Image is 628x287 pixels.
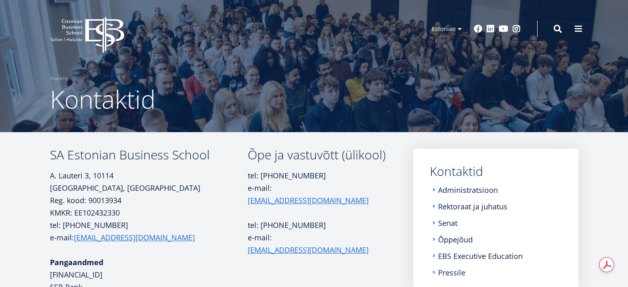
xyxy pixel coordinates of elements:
a: Youtube [499,25,508,33]
h3: SA Estonian Business School [50,149,248,161]
p: A. Lauteri 3, 10114 [GEOGRAPHIC_DATA], [GEOGRAPHIC_DATA] Reg. kood: 90013934 [50,169,248,206]
a: Facebook [474,25,482,33]
a: Linkedin [486,25,495,33]
strong: Pangaandmed [50,257,103,267]
p: e-mail: [248,231,389,256]
h3: Õpe ja vastuvõtt (ülikool) [248,149,389,161]
a: Senat [438,219,457,227]
a: [EMAIL_ADDRESS][DOMAIN_NAME] [74,231,195,244]
p: tel: [PHONE_NUMBER] [248,219,389,231]
a: Instagram [512,25,521,33]
a: Õppejõud [438,235,473,244]
a: Administratsioon [438,186,498,194]
a: Pressile [438,268,465,277]
span: Kontaktid [50,82,156,116]
a: [EMAIL_ADDRESS][DOMAIN_NAME] [248,244,369,256]
p: tel: [PHONE_NUMBER] e-mail: [50,219,248,244]
a: Rektoraat ja juhatus [438,202,507,211]
p: KMKR: EE102432330 [50,206,248,219]
a: EBS Executive Education [438,252,523,260]
a: Kontaktid [430,165,562,178]
a: [EMAIL_ADDRESS][DOMAIN_NAME] [248,194,369,206]
a: Avaleht [50,74,67,83]
p: tel: [PHONE_NUMBER] e-mail: [248,169,389,206]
